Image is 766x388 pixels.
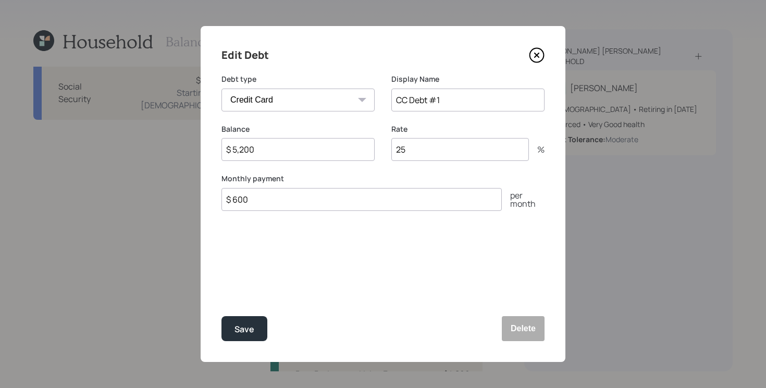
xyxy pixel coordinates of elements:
[221,124,375,134] label: Balance
[221,316,267,341] button: Save
[529,145,545,154] div: %
[391,124,545,134] label: Rate
[502,191,545,208] div: per month
[234,322,254,336] div: Save
[391,74,545,84] label: Display Name
[221,173,545,184] label: Monthly payment
[221,47,269,64] h4: Edit Debt
[502,316,545,341] button: Delete
[221,74,375,84] label: Debt type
